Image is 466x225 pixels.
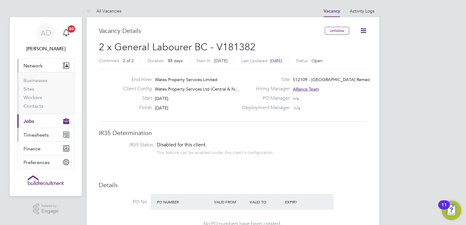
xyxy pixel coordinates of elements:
span: Open [311,58,323,63]
div: PO Number [156,196,213,207]
span: Wates Property Services Ltd (Central & N… [155,86,239,92]
div: Valid From [213,196,248,207]
div: 11 [441,205,447,213]
label: Status [296,58,308,63]
span: Network [23,63,43,69]
span: 20 [68,25,75,33]
a: Businesses [23,77,47,83]
span: Powered by [41,203,59,209]
a: Activity Logs [350,8,375,14]
h3: IR35 Determination [99,129,367,137]
nav: Main navigation [10,17,82,196]
button: Unfollow [325,27,349,35]
span: [DATE] [214,58,228,63]
label: Duration [148,58,164,63]
span: n/a [294,105,300,111]
span: Disabled for this client. [157,142,206,148]
a: AD[PERSON_NAME] [17,23,74,52]
label: Deployment Manager [238,105,290,111]
label: End Hirer [118,77,152,83]
span: Jobs [23,118,34,124]
a: 20 [60,23,72,43]
div: This feature can be enabled under this client's configuration. [157,148,274,155]
span: Alliance Team [293,86,319,92]
div: Expiry [284,196,319,207]
label: PO Manager [238,95,290,102]
button: Finance [17,142,74,155]
label: Last Updated [241,58,267,63]
label: Confirmed [99,58,119,63]
span: Engage [41,209,59,214]
label: Finish [118,105,152,111]
div: Network [17,72,74,114]
h3: Vacancy Details [99,27,325,35]
button: Open Resource Center, 11 new notifications [442,201,461,220]
button: Network [17,59,74,72]
a: Powered byEngage [33,203,59,215]
a: Vacancy [324,9,340,14]
button: Preferences [17,155,74,169]
label: Start In [196,58,210,63]
span: 2 of 2 [123,58,134,63]
span: 2 x General Labourer BC - V181382 [99,41,256,53]
span: AD [41,29,51,37]
label: Start [118,95,152,102]
span: Timesheets [23,132,49,138]
a: Workers [23,95,42,100]
img: buildrec-logo-retina.png [28,175,64,185]
span: Finance [23,146,41,152]
span: n/a [293,96,299,101]
button: Timesheets [17,128,74,141]
span: 512109 - [GEOGRAPHIC_DATA] Remedials [293,77,376,82]
span: [DATE] [270,58,282,63]
h3: Details [99,181,367,189]
button: Jobs [17,114,74,128]
label: Client Config [118,86,152,92]
a: Sites [23,86,34,92]
span: [DATE] [155,96,168,101]
label: Site [238,77,290,83]
label: Hiring Manager [238,86,290,92]
span: Aaron Dawson [17,45,74,52]
label: PO No [99,199,147,205]
span: Wates Property Services Limited [155,77,217,82]
a: All Vacancies [87,8,121,14]
span: [DATE] [155,105,168,111]
span: 88 days [168,58,183,63]
a: Go to home page [17,175,74,185]
span: Preferences [23,159,50,165]
div: Valid To [248,196,284,207]
label: IR35 Status [105,142,153,148]
a: Contacts [23,103,43,109]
